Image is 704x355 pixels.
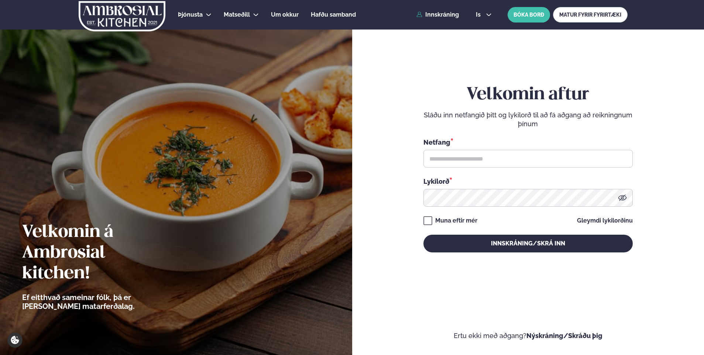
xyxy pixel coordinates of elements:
[78,1,166,31] img: logo
[374,331,682,340] p: Ertu ekki með aðgang?
[526,332,602,340] a: Nýskráning/Skráðu þig
[423,176,633,186] div: Lykilorð
[22,222,175,284] h2: Velkomin á Ambrosial kitchen!
[22,293,175,311] p: Ef eitthvað sameinar fólk, þá er [PERSON_NAME] matarferðalag.
[577,218,633,224] a: Gleymdi lykilorðinu
[508,7,550,23] button: BÓKA BORÐ
[311,10,356,19] a: Hafðu samband
[423,85,633,105] h2: Velkomin aftur
[423,235,633,252] button: Innskráning/Skrá inn
[553,7,628,23] a: MATUR FYRIR FYRIRTÆKI
[178,11,203,18] span: Þjónusta
[423,111,633,128] p: Sláðu inn netfangið þitt og lykilorð til að fá aðgang að reikningnum þínum
[224,10,250,19] a: Matseðill
[271,11,299,18] span: Um okkur
[470,12,498,18] button: is
[416,11,459,18] a: Innskráning
[311,11,356,18] span: Hafðu samband
[178,10,203,19] a: Þjónusta
[224,11,250,18] span: Matseðill
[476,12,483,18] span: is
[7,332,23,348] a: Cookie settings
[423,137,633,147] div: Netfang
[271,10,299,19] a: Um okkur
